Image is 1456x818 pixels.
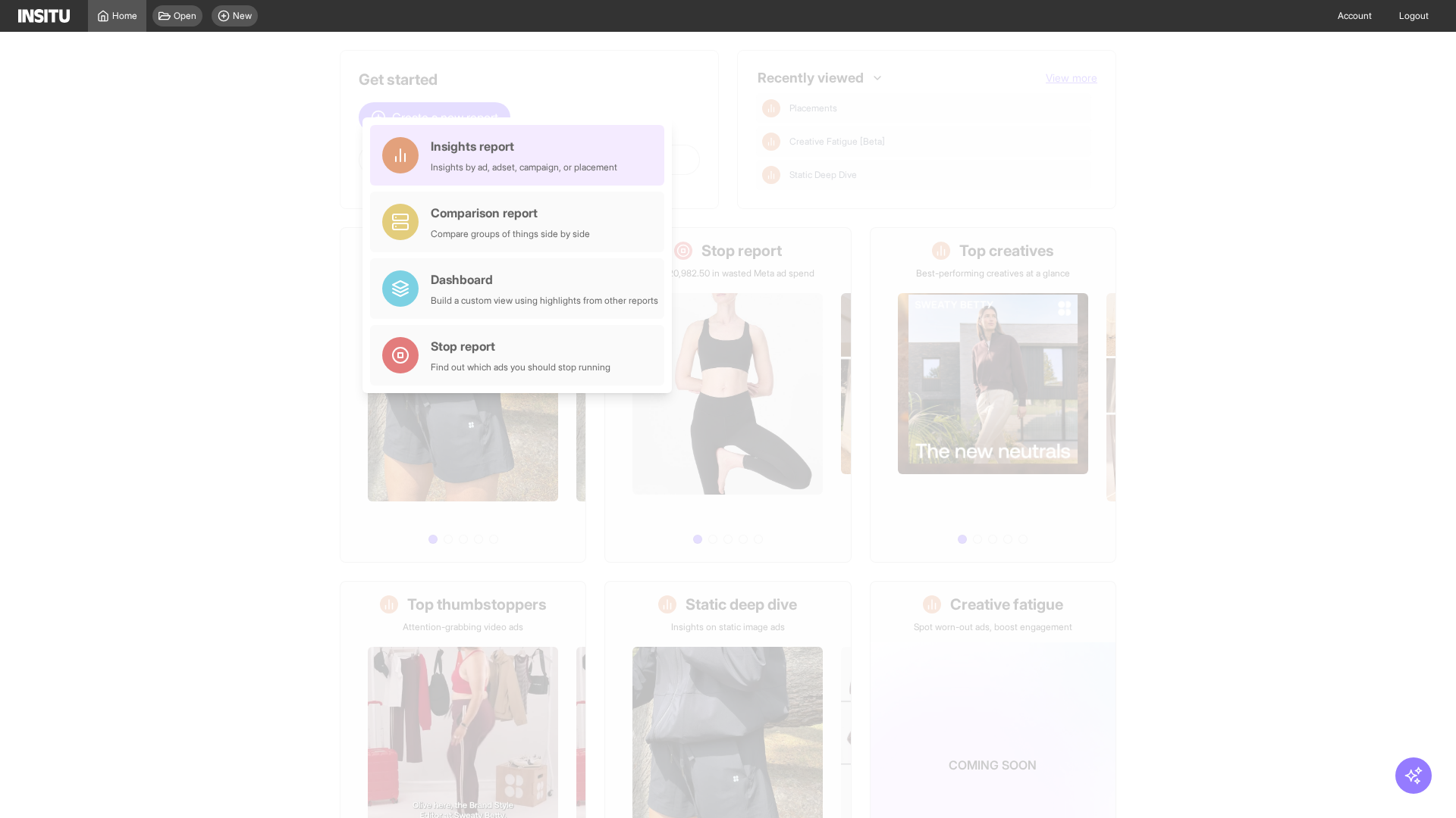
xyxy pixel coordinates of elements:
div: Stop report [431,337,610,355]
div: Compare groups of things side by side [431,228,590,240]
div: Comparison report [431,204,590,222]
div: Find out which ads you should stop running [431,361,610,373]
span: Open [174,10,196,22]
div: Insights report [431,137,617,155]
div: Build a custom view using highlights from other reports [431,295,658,307]
span: New [233,10,252,22]
div: Insights by ad, adset, campaign, or placement [431,161,617,173]
img: Logo [18,9,70,23]
span: Home [112,10,137,22]
div: Dashboard [431,270,658,289]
